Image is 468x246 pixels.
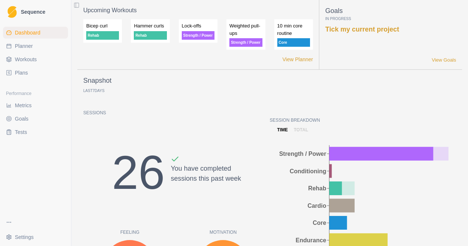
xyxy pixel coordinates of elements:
[112,137,165,208] div: 26
[290,168,326,174] tspan: Conditioning
[3,126,68,138] a: Tests
[3,113,68,125] a: Goals
[277,22,310,37] p: 10 min core routine
[171,155,241,208] div: You have completed sessions this past week
[15,128,27,136] span: Tests
[279,151,326,157] tspan: Strength / Power
[313,220,326,226] tspan: Core
[325,6,456,16] p: Goals
[296,237,326,243] tspan: Endurance
[86,22,119,30] p: Bicep curl
[3,99,68,111] a: Metrics
[3,67,68,79] a: Plans
[3,27,68,39] a: Dashboard
[182,22,214,30] p: Lock-offs
[229,22,262,37] p: Weighted pull-ups
[3,3,68,21] a: LogoSequence
[3,88,68,99] div: Performance
[182,31,214,40] p: Strength / Power
[7,6,17,18] img: Logo
[15,56,37,63] span: Workouts
[15,69,28,76] span: Plans
[294,127,308,133] p: total
[325,16,456,22] p: In Progress
[134,31,167,40] p: Rehab
[277,38,310,47] p: Core
[15,42,33,50] span: Planner
[307,203,326,209] tspan: Cardio
[134,22,167,30] p: Hammer curls
[83,76,112,86] p: Snapshot
[93,89,95,93] span: 7
[325,26,399,33] a: Tick my current project
[15,29,41,36] span: Dashboard
[270,117,456,124] p: Session Breakdown
[15,115,29,122] span: Goals
[3,53,68,65] a: Workouts
[308,185,326,191] tspan: Rehab
[432,56,456,64] a: View Goals
[277,127,288,133] p: time
[21,9,45,14] span: Sequence
[229,38,262,47] p: Strength / Power
[83,109,270,116] p: Sessions
[283,56,313,63] a: View Planner
[177,229,270,236] p: Motivation
[83,229,177,236] p: Feeling
[83,89,104,93] p: Last Days
[83,6,313,15] p: Upcoming Workouts
[3,40,68,52] a: Planner
[3,231,68,243] button: Settings
[15,102,32,109] span: Metrics
[86,31,119,40] p: Rehab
